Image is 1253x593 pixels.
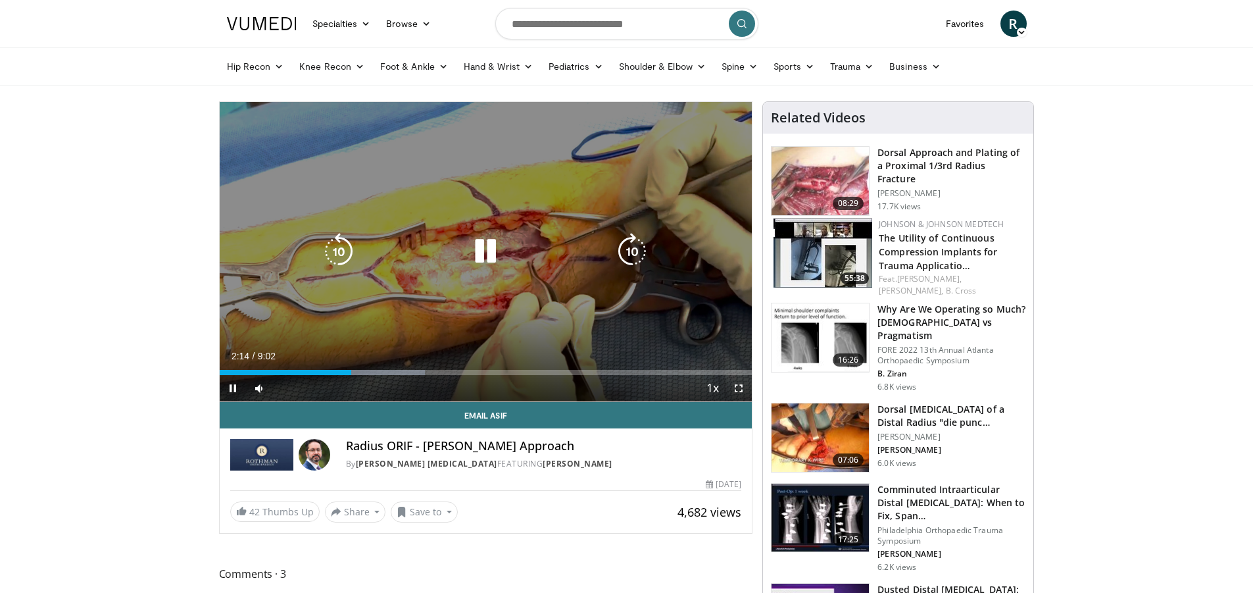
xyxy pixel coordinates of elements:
[877,303,1025,342] h3: Why Are We Operating so Much? [DEMOGRAPHIC_DATA] vs Pragmatism
[230,439,293,471] img: Rothman Hand Surgery
[877,382,916,392] p: 6.8K views
[541,53,611,80] a: Pediatrics
[771,483,1025,573] a: 17:25 Comminuted Intraarticular Distal [MEDICAL_DATA]: When to Fix, Span… Philadelphia Orthopaedi...
[877,549,1025,559] p: [PERSON_NAME]
[356,458,497,469] a: [PERSON_NAME] [MEDICAL_DATA]
[232,351,249,361] span: 2:14
[372,53,456,80] a: Foot & Ankle
[833,353,864,367] span: 16:26
[699,375,725,401] button: Playback Rate
[291,53,372,80] a: Knee Recon
[227,17,297,30] img: VuMedi Logo
[725,375,752,401] button: Fullscreen
[246,375,272,401] button: Mute
[877,201,921,212] p: 17.7K views
[391,502,458,523] button: Save to
[772,403,869,472] img: 66e8a908-5181-456e-9087-b4022d3aa5b8.150x105_q85_crop-smart_upscale.jpg
[495,8,758,39] input: Search topics, interventions
[946,285,977,296] a: B. Cross
[833,453,864,467] span: 07:06
[219,565,753,582] span: Comments 3
[677,504,741,520] span: 4,682 views
[543,458,612,469] a: [PERSON_NAME]
[611,53,714,80] a: Shoulder & Elbow
[714,53,766,80] a: Spine
[305,11,379,37] a: Specialties
[706,478,741,490] div: [DATE]
[771,303,1025,392] a: 16:26 Why Are We Operating so Much? [DEMOGRAPHIC_DATA] vs Pragmatism FORE 2022 13th Annual Atlant...
[841,272,869,284] span: 55:38
[877,369,1025,379] p: B. Ziran
[833,533,864,546] span: 17:25
[877,403,1025,429] h3: Dorsal [MEDICAL_DATA] of a Distal Radius "die punc…
[833,197,864,210] span: 08:29
[299,439,330,471] img: Avatar
[877,188,1025,199] p: [PERSON_NAME]
[772,303,869,372] img: 99079dcb-b67f-40ef-8516-3995f3d1d7db.150x105_q85_crop-smart_upscale.jpg
[220,375,246,401] button: Pause
[772,484,869,552] img: c2d76d2b-32a1-47bf-abca-1a9f3ed4a02e.150x105_q85_crop-smart_upscale.jpg
[346,458,742,470] div: By FEATURING
[253,351,255,361] span: /
[879,285,943,296] a: [PERSON_NAME],
[220,402,752,428] a: Email Asif
[378,11,439,37] a: Browse
[346,439,742,453] h4: Radius ORIF - [PERSON_NAME] Approach
[774,219,872,288] img: 05424410-063a-466e-aef3-b135df8d3cb3.150x105_q85_crop-smart_upscale.jpg
[879,273,1023,297] div: Feat.
[249,505,260,518] span: 42
[877,562,916,573] p: 6.2K views
[877,345,1025,366] p: FORE 2022 13th Annual Atlanta Orthopaedic Symposium
[766,53,822,80] a: Sports
[771,403,1025,473] a: 07:06 Dorsal [MEDICAL_DATA] of a Distal Radius "die punc… [PERSON_NAME] [PERSON_NAME] 6.0K views
[881,53,948,80] a: Business
[230,502,320,522] a: 42 Thumbs Up
[822,53,882,80] a: Trauma
[774,219,872,288] a: 55:38
[325,502,386,523] button: Share
[771,110,866,126] h4: Related Videos
[877,525,1025,546] p: Philadelphia Orthopaedic Trauma Symposium
[877,483,1025,523] h3: Comminuted Intraarticular Distal [MEDICAL_DATA]: When to Fix, Span…
[258,351,276,361] span: 9:02
[220,370,752,375] div: Progress Bar
[220,102,752,402] video-js: Video Player
[219,53,292,80] a: Hip Recon
[877,146,1025,186] h3: Dorsal Approach and Plating of a Proximal 1/3rd Radius Fracture
[877,458,916,469] p: 6.0K views
[772,147,869,215] img: edd4a696-d698-4b82-bf0e-950aa4961b3f.150x105_q85_crop-smart_upscale.jpg
[938,11,993,37] a: Favorites
[897,273,962,284] a: [PERSON_NAME],
[877,432,1025,442] p: [PERSON_NAME]
[879,219,1004,230] a: Johnson & Johnson MedTech
[877,445,1025,455] p: [PERSON_NAME]
[456,53,541,80] a: Hand & Wrist
[771,146,1025,216] a: 08:29 Dorsal Approach and Plating of a Proximal 1/3rd Radius Fracture [PERSON_NAME] 17.7K views
[879,232,997,272] a: The Utility of Continuous Compression Implants for Trauma Applicatio…
[1000,11,1027,37] a: R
